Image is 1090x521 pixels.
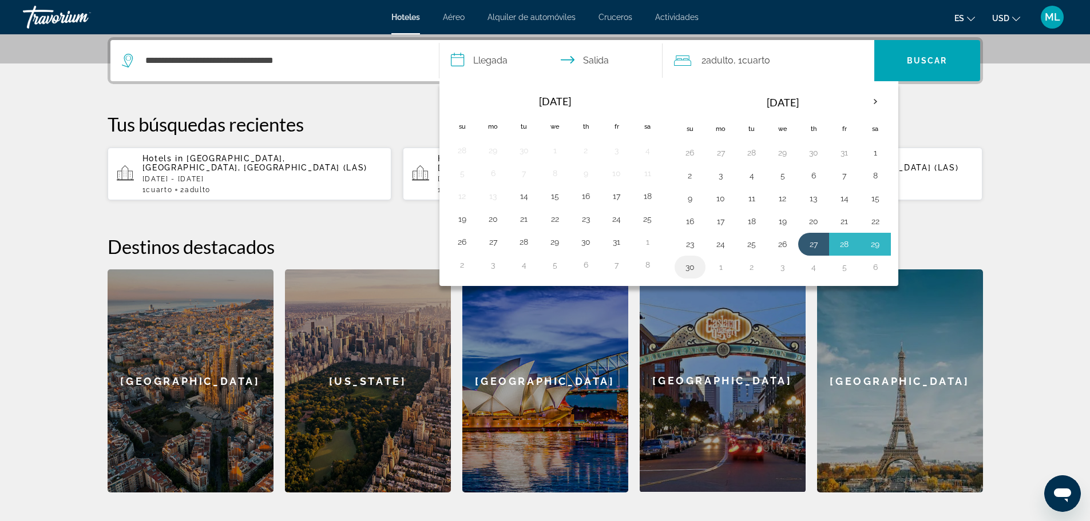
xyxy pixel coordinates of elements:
button: Day 29 [546,234,564,250]
button: Day 1 [866,145,885,161]
button: Day 4 [639,142,657,158]
button: Day 26 [453,234,471,250]
button: Day 5 [835,259,854,275]
button: Select check in and out date [439,40,663,81]
p: [DATE] - [DATE] [438,175,678,183]
button: Day 21 [515,211,533,227]
button: Day 16 [577,188,595,204]
button: Day 11 [743,190,761,206]
button: Day 1 [546,142,564,158]
a: Barcelona[GEOGRAPHIC_DATA] [108,269,274,492]
button: Day 2 [453,257,471,273]
a: Aéreo [443,13,465,22]
button: Day 12 [774,190,792,206]
button: Travelers: 2 adults, 0 children [663,40,874,81]
th: [DATE] [705,89,860,116]
span: Hoteles [391,13,420,22]
div: Search widget [110,40,980,81]
button: Search [874,40,980,81]
button: Day 8 [866,168,885,184]
button: Hotels in [GEOGRAPHIC_DATA], [GEOGRAPHIC_DATA], [GEOGRAPHIC_DATA] (LAS)[DATE] - [DATE]1Cuarto2Adulto [108,147,392,201]
button: Day 7 [515,165,533,181]
button: Day 8 [639,257,657,273]
button: Day 22 [546,211,564,227]
button: Day 23 [577,211,595,227]
button: Day 3 [774,259,792,275]
button: Day 28 [515,234,533,250]
button: Next month [860,89,891,115]
button: Day 5 [546,257,564,273]
button: Day 29 [774,145,792,161]
button: Day 29 [484,142,502,158]
span: Hotels in [142,154,184,163]
button: Day 3 [608,142,626,158]
span: Cruceros [598,13,632,22]
button: Day 5 [453,165,471,181]
p: [DATE] - [DATE] [142,175,383,183]
button: Day 8 [546,165,564,181]
input: Search hotel destination [144,52,422,69]
button: Day 9 [577,165,595,181]
button: Day 21 [835,213,854,229]
button: Day 22 [866,213,885,229]
button: Day 26 [774,236,792,252]
button: Day 28 [743,145,761,161]
button: Day 7 [835,168,854,184]
a: Actividades [655,13,699,22]
span: [GEOGRAPHIC_DATA], [GEOGRAPHIC_DATA], [GEOGRAPHIC_DATA] (LAS) [438,154,663,172]
span: ML [1045,11,1060,23]
button: User Menu [1037,5,1067,29]
button: Day 11 [639,165,657,181]
button: Day 2 [577,142,595,158]
span: Buscar [907,56,948,65]
button: Day 14 [515,188,533,204]
table: Right calendar grid [675,89,891,279]
button: Day 13 [484,188,502,204]
button: Day 20 [484,211,502,227]
button: Day 6 [866,259,885,275]
div: [GEOGRAPHIC_DATA] [108,269,274,492]
button: Day 19 [453,211,471,227]
div: [GEOGRAPHIC_DATA] [640,269,806,492]
button: Day 16 [681,213,699,229]
span: 1 [142,186,173,194]
button: Day 27 [804,236,823,252]
div: [GEOGRAPHIC_DATA] [817,269,983,492]
button: Day 28 [453,142,471,158]
span: es [954,14,964,23]
button: Day 30 [515,142,533,158]
a: Paris[GEOGRAPHIC_DATA] [817,269,983,492]
button: Day 23 [681,236,699,252]
button: Day 24 [712,236,730,252]
button: Day 30 [681,259,699,275]
p: Tus búsquedas recientes [108,113,983,136]
span: [GEOGRAPHIC_DATA], [GEOGRAPHIC_DATA], [GEOGRAPHIC_DATA] (LAS) [142,154,368,172]
button: Day 31 [835,145,854,161]
button: Day 17 [712,213,730,229]
button: Day 26 [681,145,699,161]
span: Adulto [706,55,734,66]
span: Cuarto [146,186,172,194]
button: Day 1 [639,234,657,250]
button: Day 1 [712,259,730,275]
span: 2 [701,53,734,69]
table: Left calendar grid [447,89,663,276]
button: Day 5 [774,168,792,184]
button: Day 3 [712,168,730,184]
div: [US_STATE] [285,269,451,492]
a: San Diego[GEOGRAPHIC_DATA] [640,269,806,492]
a: Sydney[GEOGRAPHIC_DATA] [462,269,628,492]
button: Day 18 [639,188,657,204]
th: [DATE] [478,89,632,114]
button: Day 15 [866,190,885,206]
a: Travorium [23,2,137,32]
button: Day 24 [608,211,626,227]
button: Change currency [992,10,1020,26]
button: Day 25 [743,236,761,252]
button: Day 6 [484,165,502,181]
a: Alquiler de automóviles [487,13,576,22]
button: Day 20 [804,213,823,229]
button: Day 4 [743,168,761,184]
